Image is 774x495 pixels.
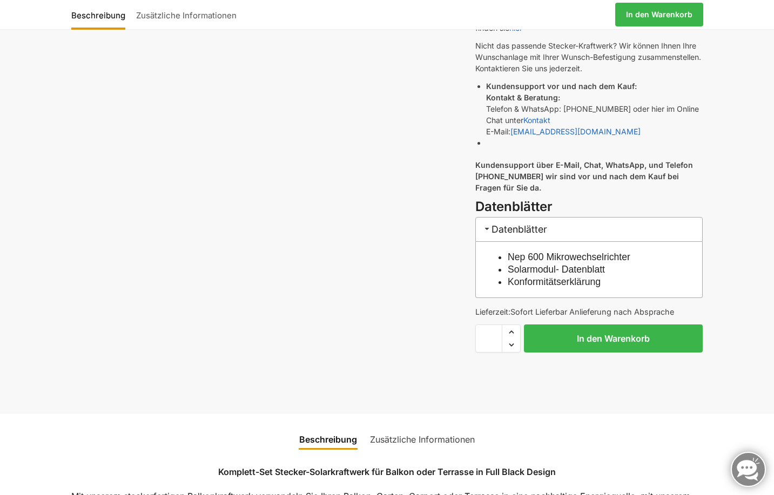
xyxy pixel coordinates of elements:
[615,3,703,26] a: In den Warenkorb
[486,93,560,102] strong: Kontakt & Beratung:
[131,2,242,28] a: Zusätzliche Informationen
[486,80,703,137] li: Telefon & WhatsApp: [PHONE_NUMBER] oder hier im Online Chat unter E-Mail:
[508,252,630,262] a: Nep 600 Mikrowechselrichter
[475,40,703,74] p: Nicht das passende Stecker-Kraftwerk? Wir können Ihnen Ihre Wunschanlage mit Ihrer Wunsch-Befesti...
[523,116,550,125] a: Kontakt
[510,127,641,136] a: [EMAIL_ADDRESS][DOMAIN_NAME]
[486,82,637,91] strong: Kundensupport vor und nach dem Kauf:
[475,198,703,216] h3: Datenblätter
[364,426,481,452] a: Zusätzliche Informationen
[293,426,364,452] a: Beschreibung
[502,338,520,352] span: Reduce quantity
[475,324,502,352] input: Produktmenge
[510,307,674,316] span: Sofort Lieferbar Anlieferung nach Absprache
[475,307,674,316] span: Lieferzeit:
[71,2,131,28] a: Beschreibung
[218,466,556,477] strong: Komplett-Set Stecker-Solarkraftwerk für Balkon oder Terrasse in Full Black Design
[508,264,605,275] a: Solarmodul- Datenblatt
[509,23,522,32] a: hier
[508,276,601,287] a: Konformitätserklärung
[475,217,703,241] h3: Datenblätter
[502,325,520,339] span: Increase quantity
[524,324,703,352] button: In den Warenkorb
[473,359,705,389] iframe: Sicherer Rahmen für schnelle Bezahlvorgänge
[475,160,693,192] strong: Kundensupport über E-Mail, Chat, WhatsApp, und Telefon [PHONE_NUMBER] wir sind vor und nach dem K...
